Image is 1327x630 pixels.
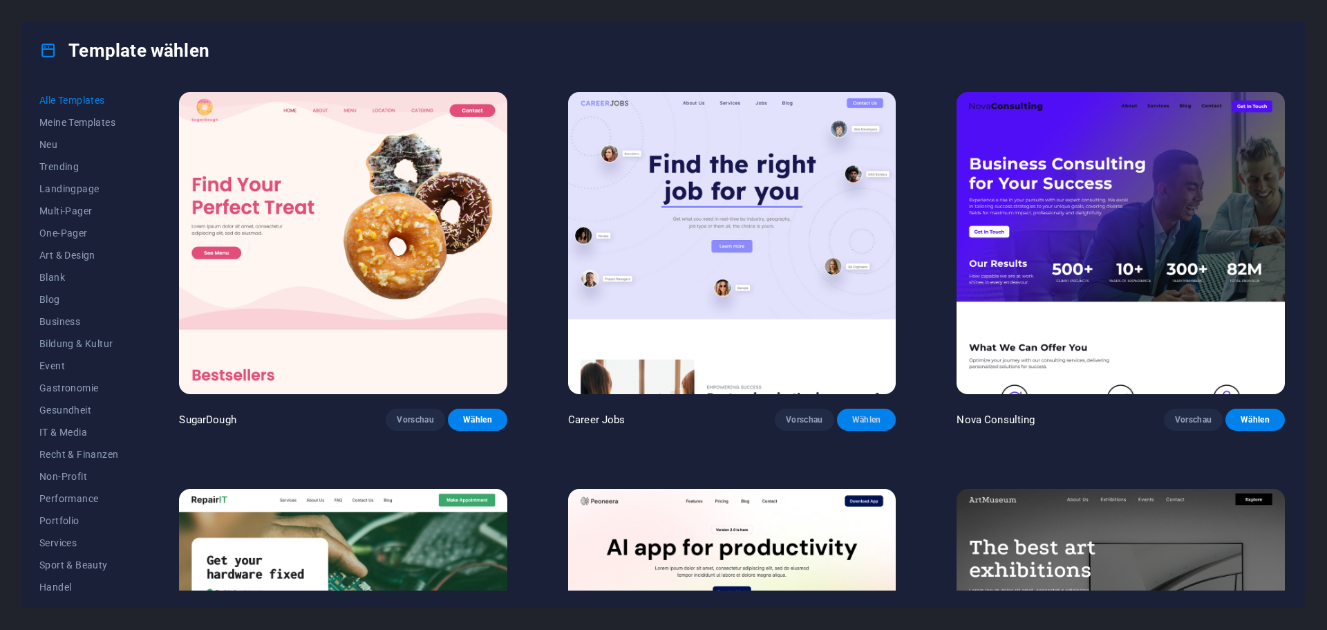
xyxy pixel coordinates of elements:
span: Recht & Finanzen [39,449,118,460]
button: One-Pager [39,222,118,244]
span: Blog [39,294,118,305]
button: Landingpage [39,178,118,200]
span: Vorschau [1175,414,1212,425]
button: Neu [39,133,118,156]
span: Gesundheit [39,405,118,416]
span: Vorschau [786,414,823,425]
button: Handel [39,576,118,598]
span: Wählen [848,414,885,425]
span: Event [39,360,118,371]
button: Alle Templates [39,89,118,111]
span: Meine Templates [39,117,118,128]
span: Sport & Beauty [39,559,118,571]
button: Vorschau [775,409,834,431]
button: Event [39,355,118,377]
button: Wählen [1225,409,1285,431]
button: Gastronomie [39,377,118,399]
img: Nova Consulting [957,92,1285,394]
span: Performance [39,493,118,504]
span: Multi-Pager [39,205,118,216]
p: Career Jobs [568,413,625,427]
span: Art & Design [39,250,118,261]
button: Blog [39,288,118,311]
button: Meine Templates [39,111,118,133]
span: Business [39,316,118,327]
span: Trending [39,161,118,172]
h4: Template wählen [39,39,209,62]
button: Recht & Finanzen [39,443,118,465]
span: Bildung & Kultur [39,338,118,349]
span: Portfolio [39,515,118,526]
span: Gastronomie [39,382,118,393]
span: IT & Media [39,427,118,438]
span: Alle Templates [39,95,118,106]
img: Career Jobs [568,92,896,394]
span: Vorschau [397,414,434,425]
span: Non-Profit [39,471,118,482]
button: Trending [39,156,118,178]
button: Portfolio [39,510,118,532]
button: Wählen [448,409,507,431]
p: Nova Consulting [957,413,1035,427]
button: Bildung & Kultur [39,333,118,355]
span: Services [39,537,118,548]
button: Blank [39,266,118,288]
button: IT & Media [39,421,118,443]
button: Business [39,311,118,333]
button: Vorschau [386,409,445,431]
span: Wählen [1236,414,1274,425]
button: Gesundheit [39,399,118,421]
span: Landingpage [39,183,118,194]
button: Non-Profit [39,465,118,488]
button: Vorschau [1164,409,1223,431]
span: Handel [39,582,118,593]
img: SugarDough [179,92,507,394]
span: Blank [39,272,118,283]
button: Performance [39,488,118,510]
button: Multi-Pager [39,200,118,222]
button: Art & Design [39,244,118,266]
button: Sport & Beauty [39,554,118,576]
button: Services [39,532,118,554]
button: Wählen [837,409,896,431]
p: SugarDough [179,413,236,427]
span: Neu [39,139,118,150]
span: Wählen [459,414,496,425]
span: One-Pager [39,228,118,239]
